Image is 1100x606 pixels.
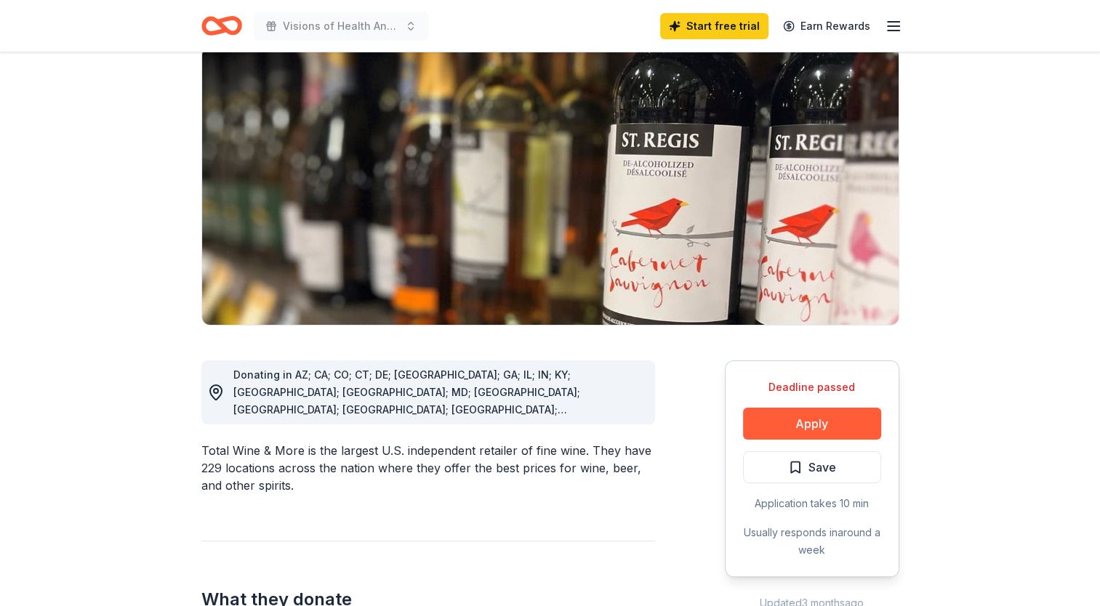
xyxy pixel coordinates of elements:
[808,458,836,477] span: Save
[283,17,399,35] span: Visions of Health Annual Fall Fundraiser
[743,524,881,559] div: Usually responds in around a week
[233,368,580,468] span: Donating in AZ; CA; CO; CT; DE; [GEOGRAPHIC_DATA]; GA; IL; IN; KY; [GEOGRAPHIC_DATA]; [GEOGRAPHIC...
[201,442,655,494] div: Total Wine & More is the largest U.S. independent retailer of fine wine. They have 229 locations ...
[660,13,768,39] a: Start free trial
[743,408,881,440] button: Apply
[743,379,881,396] div: Deadline passed
[743,451,881,483] button: Save
[202,47,899,325] img: Image for Total Wine
[743,495,881,512] div: Application takes 10 min
[201,9,242,43] a: Home
[254,12,428,41] button: Visions of Health Annual Fall Fundraiser
[774,13,879,39] a: Earn Rewards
